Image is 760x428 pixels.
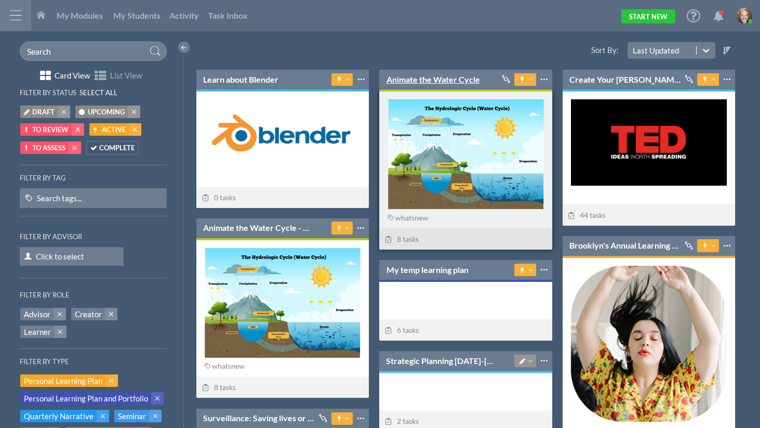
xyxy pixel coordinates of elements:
[24,393,148,404] span: Personal Learning Plan and Portfolio
[20,233,82,241] h6: Filter by Advisor
[20,247,124,266] span: Click to select
[202,193,236,202] span: 0 tasks
[88,107,125,118] span: Upcoming
[386,355,497,367] a: Strategic Planning [DATE]-[DATE]
[37,193,82,204] div: Search tags...
[169,10,199,20] span: Activity
[203,74,278,85] a: Learn about Blender
[20,291,70,299] h6: Filter by role
[55,70,90,81] span: Card View
[32,142,65,153] span: To Assess
[571,99,727,186] img: summary thumbnail
[20,89,76,97] h6: Filter by status
[32,107,55,118] span: Draft
[573,45,621,56] label: Sort By:
[204,360,247,372] div: whatsnew
[621,9,675,23] a: Start New
[24,411,94,422] span: Quarterly Narrative
[203,412,314,424] a: Surveillance: Saving lives or threatening your rights?
[205,99,361,167] img: summary thumbnail
[737,8,752,23] img: image
[388,99,544,209] img: summary thumbnail
[110,70,142,81] span: List View
[569,74,681,85] a: Create Your [PERSON_NAME] Talk-----
[384,235,419,243] span: 8 tasks
[386,74,479,85] a: Animate the Water Cycle
[571,266,727,422] img: summary thumbnail
[386,212,430,224] div: whatsnew
[20,42,167,61] input: Search
[24,309,50,320] span: Advisor
[57,10,103,20] span: My Modules
[79,89,117,97] h6: Select All
[99,142,135,153] span: Complete
[386,264,468,276] a: My temp learning plan
[203,222,314,234] a: Animate the Water Cycle - At Start
[384,326,419,334] span: 6 tasks
[113,10,161,20] span: My Students
[20,174,167,182] h6: Filter by tag
[24,375,102,386] span: Personal Learning Plan
[118,411,146,422] span: Seminar
[102,124,126,135] span: Active
[202,383,236,392] span: 8 tasks
[20,358,69,366] h6: Filter by type
[32,124,69,135] span: To Review
[75,309,102,320] span: Creator
[24,327,51,338] span: Learner
[205,248,361,358] img: summary thumbnail
[569,240,681,251] a: Brooklyn's Annual Learning Plan
[208,10,248,20] span: Task Inbox
[568,211,606,219] span: 44 tasks
[384,417,419,425] span: 2 tasks
[633,45,679,56] div: Last Updated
